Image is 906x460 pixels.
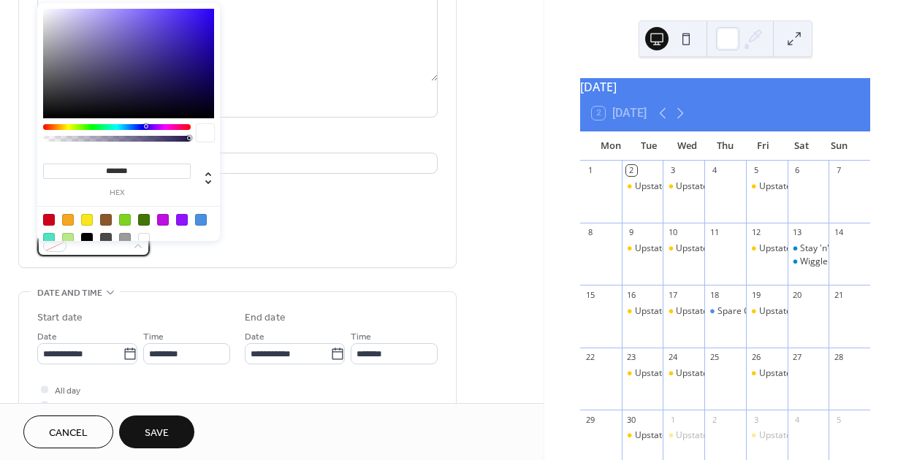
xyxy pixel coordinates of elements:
div: 5 [833,414,844,425]
div: Tue [630,131,668,161]
div: Start date [37,310,83,326]
div: Upstate NV Fitness Class [746,429,788,442]
div: Upstate NV Fitness Class [622,367,663,380]
label: hex [43,189,191,197]
div: Spare Chromies Bowling [704,305,746,318]
div: End date [245,310,286,326]
div: Upstate NV Fitness Class [759,242,860,255]
div: Mon [592,131,630,161]
button: Cancel [23,415,113,448]
div: Upstate NV Fitness Class [622,180,663,193]
div: #000000 [81,233,93,245]
div: Stay 'n' Play [800,242,848,255]
div: #D0021B [43,214,55,226]
div: Upstate NV Fitness Class [663,180,704,193]
div: Upstate NV Fitness Class [635,305,736,318]
div: 9 [626,227,637,238]
div: Upstate NV Fitness Class [676,305,777,318]
div: 8 [585,227,595,238]
div: Wiggle Giggle and Learn [800,256,899,268]
div: 19 [750,289,761,300]
div: Stay 'n' Play [788,242,829,255]
div: [DATE] [580,78,870,96]
div: 28 [833,352,844,363]
div: 20 [792,289,803,300]
div: 7 [833,165,844,176]
div: 1 [667,414,678,425]
div: Upstate NV Fitness Class [622,429,663,442]
div: Upstate NV Fitness Class [663,242,704,255]
div: Upstate NV Fitness Class [676,367,777,380]
span: Date [37,329,57,345]
div: 6 [792,165,803,176]
div: 3 [750,414,761,425]
div: 4 [709,165,720,176]
div: 3 [667,165,678,176]
div: 5 [750,165,761,176]
span: Time [143,329,164,345]
div: #FFFFFF [138,233,150,245]
div: #9B9B9B [119,233,131,245]
span: Cancel [49,426,88,441]
div: #9013FE [176,214,188,226]
div: #F5A623 [62,214,74,226]
div: Wed [668,131,706,161]
div: 11 [709,227,720,238]
span: Show date only [55,399,115,414]
div: 4 [792,414,803,425]
div: Sun [821,131,859,161]
div: Upstate NV Fitness Class [746,305,788,318]
div: Location [37,135,435,150]
div: Upstate NV Fitness Class [622,305,663,318]
div: Upstate NV Fitness Class [759,180,860,193]
div: 30 [626,414,637,425]
div: 25 [709,352,720,363]
div: Upstate NV Fitness Class [759,429,860,442]
span: Save [145,426,169,441]
div: #4A90E2 [195,214,207,226]
div: 2 [626,165,637,176]
div: 10 [667,227,678,238]
div: 27 [792,352,803,363]
div: 22 [585,352,595,363]
div: 16 [626,289,637,300]
div: 14 [833,227,844,238]
div: 13 [792,227,803,238]
div: 26 [750,352,761,363]
div: #50E3C2 [43,233,55,245]
div: #BD10E0 [157,214,169,226]
div: #4A4A4A [100,233,112,245]
div: #8B572A [100,214,112,226]
div: Thu [706,131,744,161]
div: Upstate NV Fitness Class [663,429,704,442]
div: Upstate NV Fitness Class [676,180,777,193]
div: Upstate NV Fitness Class [759,367,860,380]
div: #F8E71C [81,214,93,226]
div: Upstate NV Fitness Class [746,367,788,380]
div: Sat [783,131,821,161]
div: #417505 [138,214,150,226]
div: Upstate NV Fitness Class [635,429,736,442]
div: Upstate NV Fitness Class [676,429,777,442]
div: Upstate NV Fitness Class [759,305,860,318]
div: 21 [833,289,844,300]
span: Time [351,329,371,345]
div: 24 [667,352,678,363]
div: 2 [709,414,720,425]
div: Upstate NV Fitness Class [635,367,736,380]
div: 15 [585,289,595,300]
div: Upstate NV Fitness Class [663,305,704,318]
span: All day [55,383,80,399]
div: Upstate NV Fitness Class [663,367,704,380]
div: 12 [750,227,761,238]
div: Upstate NV Fitness Class [622,242,663,255]
div: 29 [585,414,595,425]
span: Date and time [37,285,102,301]
div: Upstate NV Fitness Class [676,242,777,255]
div: 18 [709,289,720,300]
div: 1 [585,165,595,176]
div: Upstate NV Fitness Class [635,180,736,193]
span: Date [245,329,264,345]
div: Upstate NV Fitness Class [635,242,736,255]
